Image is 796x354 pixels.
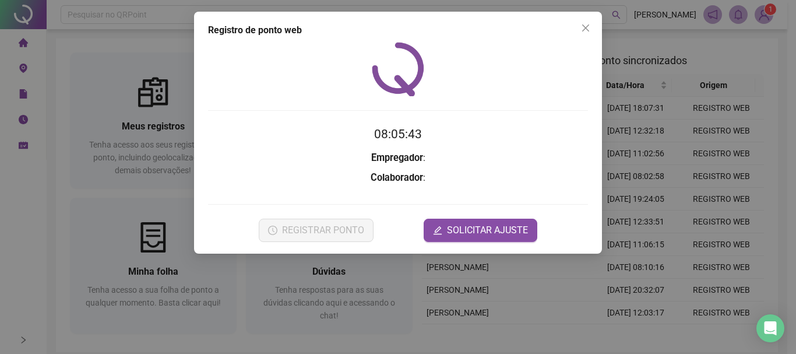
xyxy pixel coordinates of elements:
button: editSOLICITAR AJUSTE [424,219,537,242]
button: Close [576,19,595,37]
img: QRPoint [372,42,424,96]
h3: : [208,150,588,166]
div: Open Intercom Messenger [756,314,784,342]
strong: Empregador [371,152,423,163]
span: SOLICITAR AJUSTE [447,223,528,237]
span: close [581,23,590,33]
time: 08:05:43 [374,127,422,141]
h3: : [208,170,588,185]
strong: Colaborador [371,172,423,183]
span: edit [433,226,442,235]
button: REGISTRAR PONTO [259,219,374,242]
div: Registro de ponto web [208,23,588,37]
